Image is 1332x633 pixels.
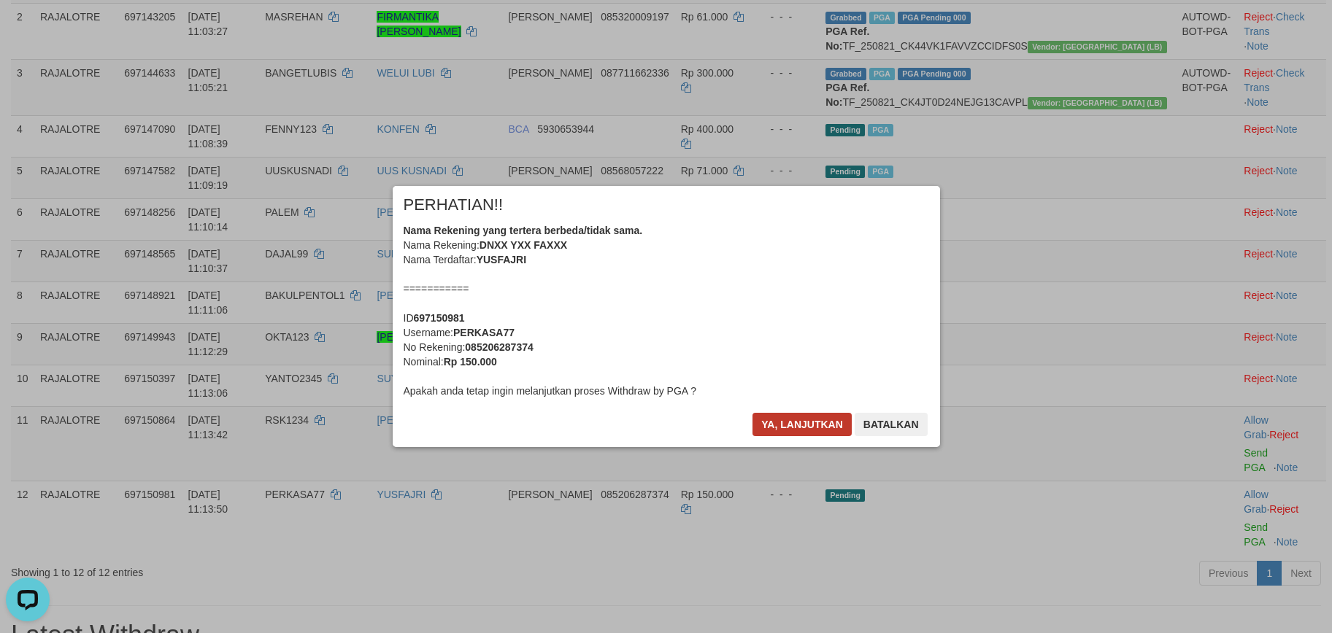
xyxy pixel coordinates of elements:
b: Nama Rekening yang tertera berbeda/tidak sama. [404,225,643,236]
button: Batalkan [855,413,928,436]
b: Rp 150.000 [444,356,497,368]
b: YUSFAJRI [477,254,526,265]
button: Ya, lanjutkan [752,413,852,436]
button: Open LiveChat chat widget [6,6,50,50]
span: PERHATIAN!! [404,198,504,212]
b: PERKASA77 [453,327,515,338]
b: 085206287374 [465,341,533,353]
b: DNXX YXX FAXXX [480,239,567,251]
div: Nama Rekening: Nama Terdaftar: =========== ID Username: No Rekening: Nominal: Apakah anda tetap i... [404,223,929,398]
b: 697150981 [414,312,465,324]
